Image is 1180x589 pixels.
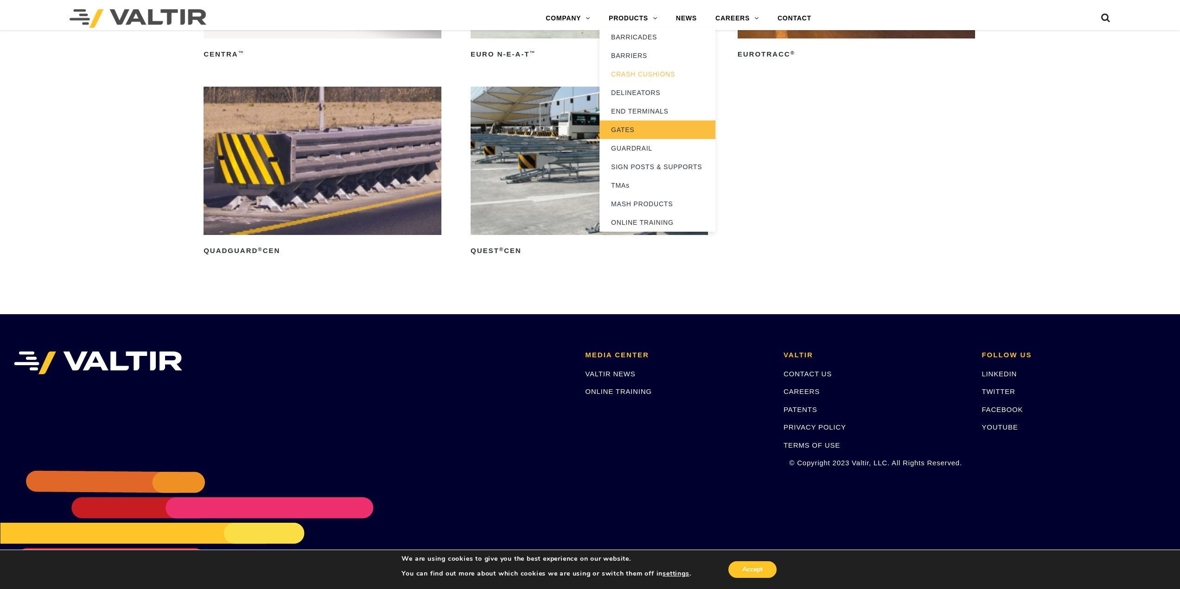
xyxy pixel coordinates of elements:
[402,555,691,563] p: We are using cookies to give you the best experience on our website.
[70,9,206,28] img: Valtir
[585,387,651,395] a: ONLINE TRAINING
[536,9,600,28] a: COMPANY
[982,351,1166,359] h2: FOLLOW US
[402,570,691,578] p: You can find out more about which cookies we are using or switch them off in .
[784,423,846,431] a: PRIVACY POLICY
[784,441,840,449] a: TERMS OF USE
[204,243,441,258] h2: QuadGuard CEN
[600,213,715,232] a: ONLINE TRAINING
[204,87,441,258] a: QuadGuard®CEN
[238,50,244,56] sup: ™
[529,50,536,56] sup: ™
[600,176,715,195] a: TMAs
[600,120,715,139] a: GATES
[663,570,689,578] button: settings
[14,351,182,374] img: VALTIR
[600,65,715,83] a: CRASH CUSHIONS
[600,139,715,158] a: GUARDRAIL
[728,561,777,578] button: Accept
[784,370,832,378] a: CONTACT US
[600,158,715,176] a: SIGN POSTS & SUPPORTS
[204,47,441,62] h2: CENTRA
[600,195,715,213] a: MASH PRODUCTS
[600,102,715,120] a: END TERMINALS
[738,47,975,62] h2: EuroTRACC
[471,87,708,258] a: QUEST®CEN
[706,9,768,28] a: CAREERS
[499,247,504,252] sup: ®
[471,47,708,62] h2: Euro N-E-A-T
[600,83,715,102] a: DELINEATORS
[784,351,968,359] h2: VALTIR
[585,351,770,359] h2: MEDIA CENTER
[600,9,667,28] a: PRODUCTS
[585,370,635,378] a: VALTIR NEWS
[982,387,1015,395] a: TWITTER
[982,370,1017,378] a: LINKEDIN
[982,405,1023,413] a: FACEBOOK
[600,28,715,46] a: BARRICADES
[784,457,968,468] p: © Copyright 2023 Valtir, LLC. All Rights Reserved.
[600,46,715,65] a: BARRIERS
[982,423,1018,431] a: YOUTUBE
[784,405,817,413] a: PATENTS
[791,50,795,56] sup: ®
[784,387,820,395] a: CAREERS
[471,243,708,258] h2: QUEST CEN
[258,247,262,252] sup: ®
[768,9,821,28] a: CONTACT
[667,9,706,28] a: NEWS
